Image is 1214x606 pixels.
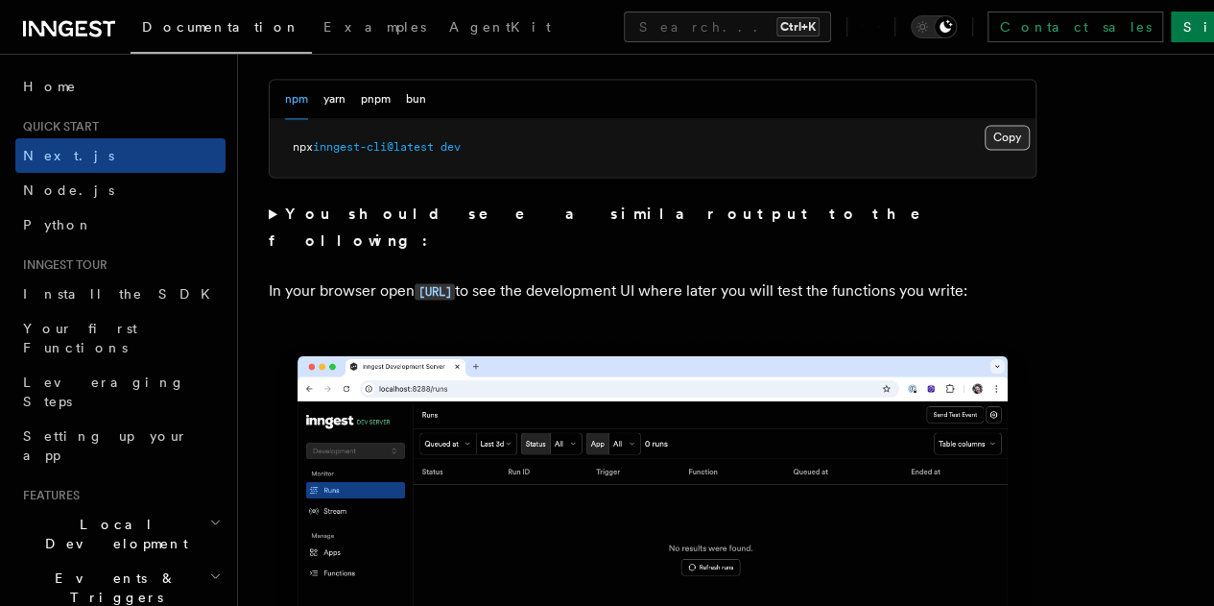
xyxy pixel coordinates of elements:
a: Next.js [15,138,226,173]
span: Your first Functions [23,321,137,355]
a: Install the SDK [15,277,226,311]
span: Leveraging Steps [23,375,185,409]
span: Home [23,77,77,96]
span: Python [23,217,93,232]
span: AgentKit [449,19,551,35]
span: Next.js [23,148,114,163]
span: Examples [323,19,426,35]
button: Local Development [15,507,226,561]
span: npx [293,140,313,154]
button: Copy [985,125,1030,150]
a: Contact sales [988,12,1163,42]
a: Home [15,69,226,104]
a: Leveraging Steps [15,365,226,419]
button: Search...Ctrl+K [624,12,831,42]
span: Local Development [15,515,209,553]
button: yarn [323,80,345,119]
a: Node.js [15,173,226,207]
button: Toggle dark mode [911,15,957,38]
span: Install the SDK [23,286,222,302]
span: Inngest tour [15,257,107,273]
span: Quick start [15,119,99,134]
a: Python [15,207,226,242]
a: Your first Functions [15,311,226,365]
span: inngest-cli@latest [313,140,434,154]
summary: You should see a similar output to the following: [269,201,1036,255]
a: [URL] [415,281,455,300]
button: bun [406,80,426,119]
span: Documentation [142,19,300,35]
a: Setting up your app [15,419,226,473]
button: npm [285,80,308,119]
button: pnpm [361,80,391,119]
p: In your browser open to see the development UI where later you will test the functions you write: [269,278,1036,305]
span: Features [15,488,80,503]
a: AgentKit [438,6,562,52]
strong: You should see a similar output to the following: [269,205,947,250]
a: Documentation [131,6,312,54]
span: dev [440,140,461,154]
kbd: Ctrl+K [776,17,820,36]
code: [URL] [415,283,455,300]
span: Setting up your app [23,428,188,463]
span: Node.js [23,182,114,198]
a: Examples [312,6,438,52]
